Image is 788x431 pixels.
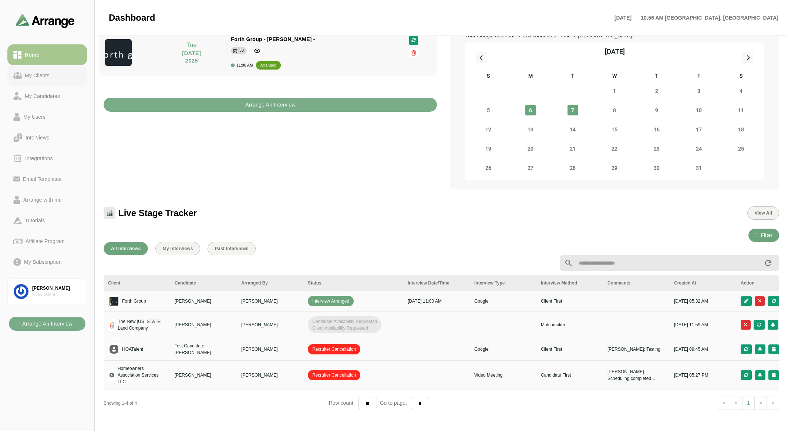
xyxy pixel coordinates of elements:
[694,144,704,154] span: Friday, October 24, 2025
[7,278,87,305] a: [PERSON_NAME]HOA Talent
[241,298,299,304] p: [PERSON_NAME]
[22,92,63,101] div: My Candidates
[241,346,299,353] p: [PERSON_NAME]
[748,229,779,242] button: Filter
[764,259,772,267] i: appended action
[736,124,746,135] span: Saturday, October 18, 2025
[636,72,678,81] div: T
[525,163,536,173] span: Monday, October 27, 2025
[16,13,75,28] img: arrangeai-name-small-logo.4d2b8aee.svg
[109,12,155,23] span: Dashboard
[474,346,532,353] p: Google
[118,318,166,331] p: The New [US_STATE] Land Company
[215,246,249,251] span: Past Interviews
[20,175,64,183] div: Email Templates
[674,346,732,353] p: [DATE] 09:45 AM
[7,210,87,231] a: Tutorials
[607,280,665,286] div: Comments
[651,124,662,135] span: Thursday, October 16, 2025
[651,144,662,154] span: Thursday, October 23, 2025
[525,105,536,115] span: Monday, October 6, 2025
[22,154,56,163] div: Integrations
[377,400,411,406] span: Go to page:
[308,296,354,306] span: Interview Arranged
[525,124,536,135] span: Monday, October 13, 2025
[175,372,232,378] p: [PERSON_NAME]
[636,13,778,22] p: 10:56 AM [GEOGRAPHIC_DATA], [GEOGRAPHIC_DATA]
[308,280,399,286] div: Status
[20,195,65,204] div: Arrange with me
[245,98,296,112] b: Arrange An Interview
[607,368,665,382] div: [PERSON_NAME]: Scheduling completed outside system
[525,144,536,154] span: Monday, October 20, 2025
[568,163,578,173] span: Tuesday, October 28, 2025
[175,298,232,304] p: [PERSON_NAME]
[483,105,494,115] span: Sunday, October 5, 2025
[231,63,253,67] div: 11:00 AM
[161,50,222,64] p: [DATE] 2025
[609,124,620,135] span: Wednesday, October 15, 2025
[694,124,704,135] span: Friday, October 17, 2025
[9,317,85,331] button: Arrange An Interview
[761,233,772,238] span: Filter
[552,72,594,81] div: T
[541,346,599,353] p: Client First
[108,369,115,381] img: placeholder logo
[308,316,381,333] span: Candidate Availability Requested Client Availability Requested
[568,105,578,115] span: Tuesday, October 7, 2025
[108,319,115,331] img: logo
[7,169,87,189] a: Email Templates
[32,292,81,298] div: HOA Talent
[118,208,197,219] span: Live Stage Tracker
[7,189,87,210] a: Arrange with me
[105,39,132,66] img: Screenshot-2025-07-15-124054.png
[674,298,732,304] p: [DATE] 05:32 AM
[594,72,636,81] div: W
[20,112,48,121] div: My Users
[108,343,120,355] img: placeholder logo
[122,346,143,353] p: HOATalent
[651,86,662,96] span: Thursday, October 2, 2025
[22,50,42,59] div: Home
[674,372,732,378] p: [DATE] 05:27 PM
[483,144,494,154] span: Sunday, October 19, 2025
[23,237,67,246] div: Affiliate Program
[736,144,746,154] span: Saturday, October 25, 2025
[22,71,53,80] div: My Clients
[541,321,599,328] p: Matchmaker
[614,13,636,22] p: [DATE]
[607,346,665,353] div: [PERSON_NAME]: Testing
[7,231,87,252] a: Affiliate Program
[155,242,200,255] button: My Interviews
[7,252,87,272] a: My Subscription
[694,86,704,96] span: Friday, October 3, 2025
[609,86,620,96] span: Wednesday, October 1, 2025
[609,144,620,154] span: Wednesday, October 22, 2025
[7,44,87,65] a: Home
[609,105,620,115] span: Wednesday, October 8, 2025
[23,133,52,142] div: Interviews
[483,163,494,173] span: Sunday, October 26, 2025
[651,163,662,173] span: Thursday, October 30, 2025
[747,206,779,220] button: View All
[694,105,704,115] span: Friday, October 10, 2025
[161,41,222,50] p: Tue
[541,298,599,304] p: Client First
[754,211,772,216] span: View All
[108,295,120,307] img: logo
[541,280,599,286] div: Interview Method
[678,72,720,81] div: F
[674,321,732,328] p: [DATE] 11:59 AM
[720,72,762,81] div: S
[483,124,494,135] span: Sunday, October 12, 2025
[7,148,87,169] a: Integrations
[7,127,87,148] a: Interviews
[208,242,256,255] button: Past Interviews
[609,163,620,173] span: Wednesday, October 29, 2025
[241,280,299,286] div: Arranged By
[104,98,437,112] button: Arrange An Interview
[260,62,276,69] div: arranged
[241,321,299,328] p: [PERSON_NAME]
[308,344,360,354] span: Recruiter Cancellation
[162,246,193,251] span: My Interviews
